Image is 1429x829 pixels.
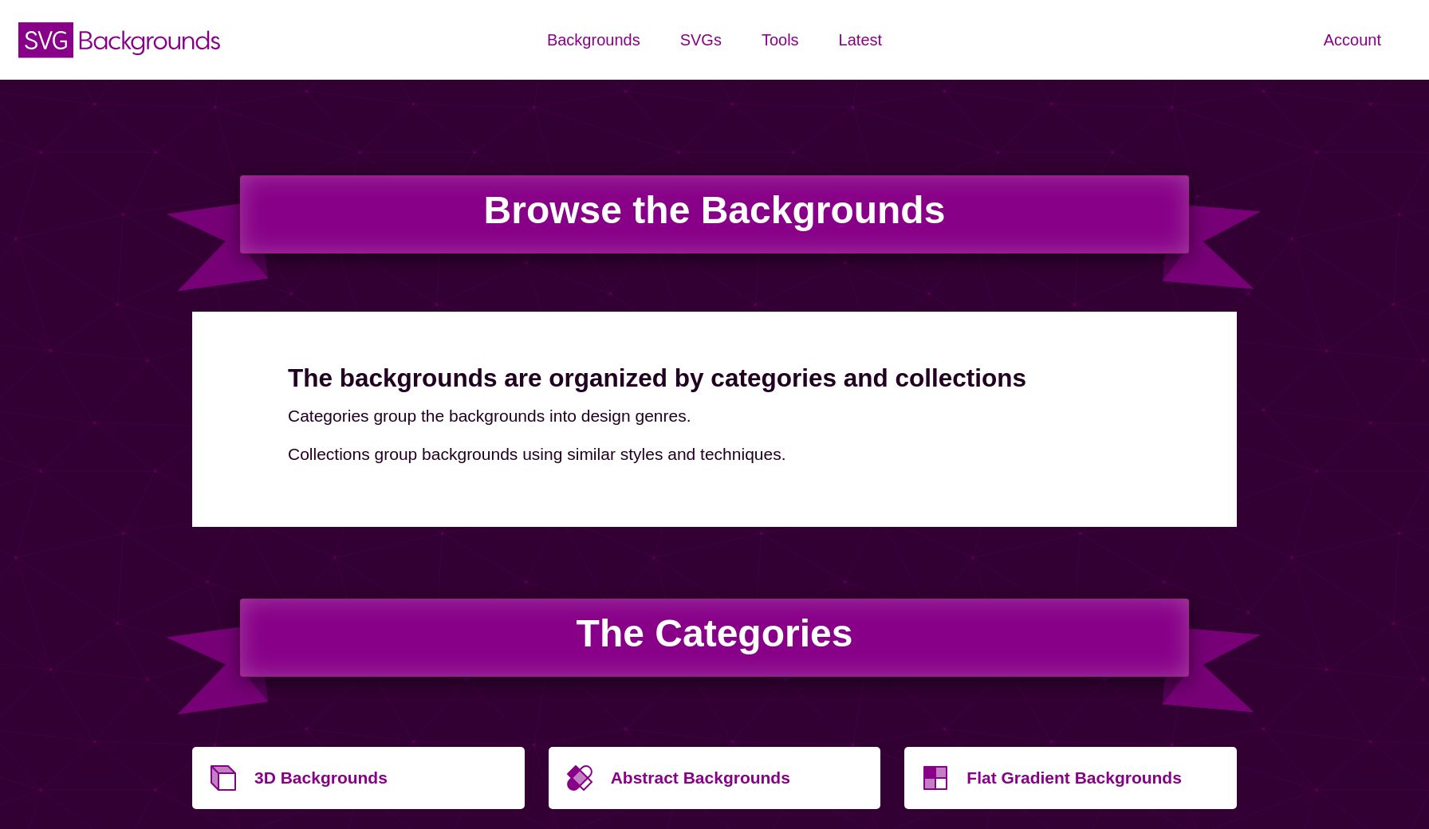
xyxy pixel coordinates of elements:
a: Latest [819,16,902,64]
p: Collections group backgrounds using similar styles and techniques. [288,442,1141,467]
h1: Browse the Backgrounds [240,175,1189,253]
h2: The backgrounds are organized by categories and collections [288,359,1141,397]
p: Flat Gradient Backgrounds [966,759,1225,797]
p: 3D Backgrounds [254,759,513,797]
h2: The Categories [240,599,1189,677]
p: Categories group the backgrounds into design genres. [288,403,1141,429]
a: Flat Gradient Backgrounds [904,747,1237,809]
a: Tools [742,16,819,64]
a: Abstract Backgrounds [549,747,881,809]
a: 3D Backgrounds [192,747,525,809]
a: Account [1304,16,1401,64]
p: Abstract Backgrounds [611,759,869,797]
a: SVGs [660,16,742,64]
a: Backgrounds [527,16,660,64]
